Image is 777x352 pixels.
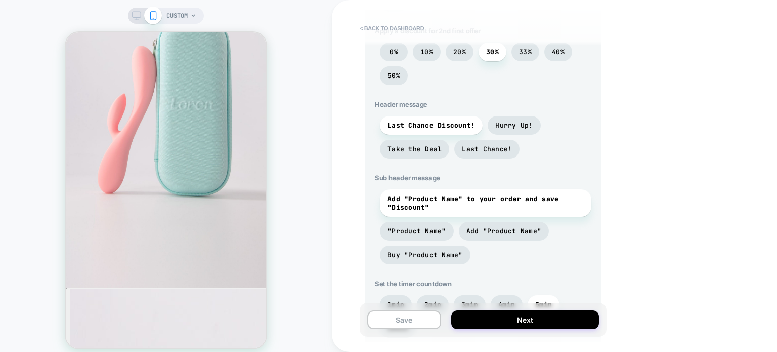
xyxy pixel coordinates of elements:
[420,48,433,56] span: 10%
[387,227,446,236] span: "Product Name"
[387,300,404,309] span: 1min
[390,48,398,56] span: 0%
[466,227,542,236] span: Add "Product Name"
[355,20,429,36] button: < back to dashboard
[375,280,591,288] span: Set the timer countdown
[387,251,463,259] span: Buy "Product Name"
[424,300,441,309] span: 2min
[166,8,188,24] span: CUSTOM
[387,194,584,212] span: Add "Product Name" to your order and save "Discount"
[367,310,441,329] button: Save
[387,71,400,80] span: 50%
[453,48,466,56] span: 20%
[461,300,478,309] span: 3min
[387,145,442,153] span: Take the Deal
[552,48,565,56] span: 40%
[486,48,499,56] span: 30%
[375,100,591,108] span: Header message
[462,145,512,153] span: Last Chance!
[535,300,552,309] span: 5min
[495,121,533,130] span: Hurry Up!
[519,48,532,56] span: 33%
[375,174,591,182] span: Sub header message
[498,300,515,309] span: 4min
[451,310,599,329] button: Next
[387,121,475,130] span: Last Chance Discount!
